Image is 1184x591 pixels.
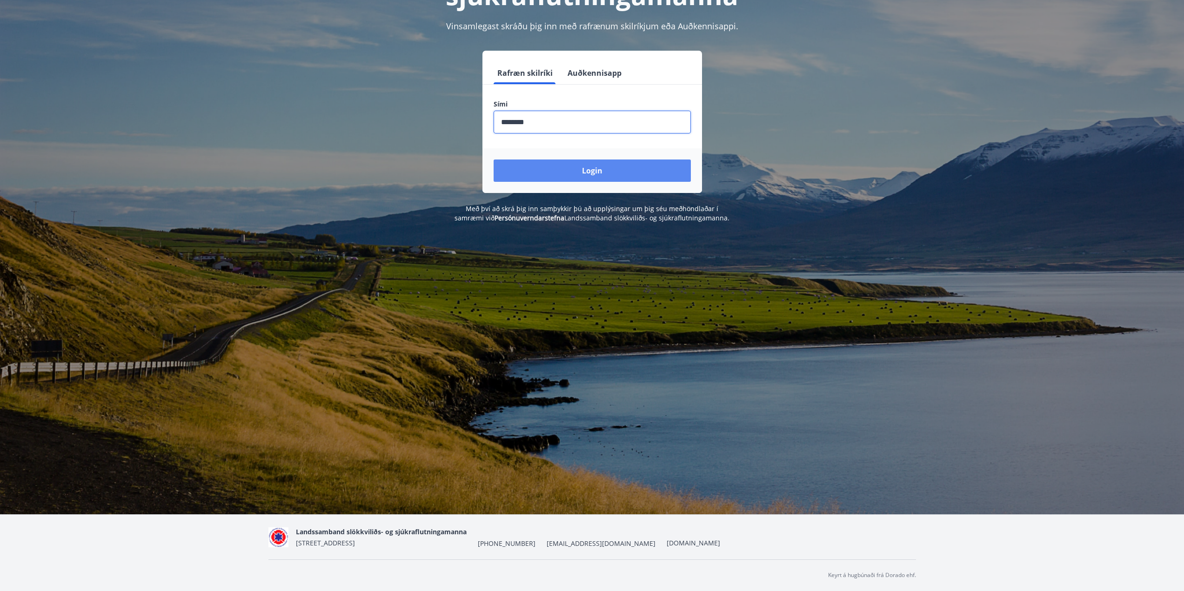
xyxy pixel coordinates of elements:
[296,538,355,547] span: [STREET_ADDRESS]
[667,538,720,547] a: [DOMAIN_NAME]
[547,539,656,548] span: [EMAIL_ADDRESS][DOMAIN_NAME]
[494,159,691,182] button: Login
[828,571,916,579] p: Keyrt á hugbúnaði frá Dorado ehf.
[268,527,288,547] img: 5co5o51sp293wvT0tSE6jRQ7d6JbxoluH3ek357x.png
[494,62,556,84] button: Rafræn skilríki
[478,539,535,548] span: [PHONE_NUMBER]
[455,204,729,222] span: Með því að skrá þig inn samþykkir þú að upplýsingar um þig séu meðhöndlaðar í samræmi við Landssa...
[446,20,738,32] span: Vinsamlegast skráðu þig inn með rafrænum skilríkjum eða Auðkennisappi.
[564,62,625,84] button: Auðkennisapp
[494,100,691,109] label: Sími
[495,213,564,222] a: Persónuverndarstefna
[296,527,467,536] span: Landssamband slökkviliðs- og sjúkraflutningamanna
